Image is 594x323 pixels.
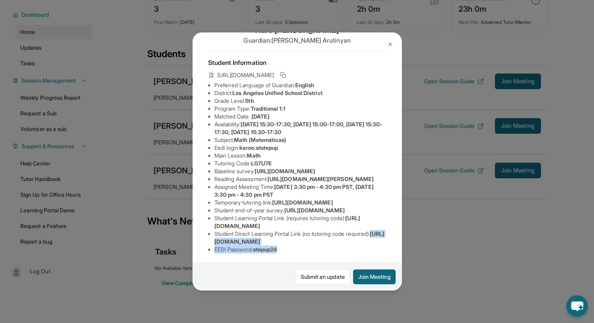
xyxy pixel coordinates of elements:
li: EEDI Password : [214,246,386,253]
li: Reading Assessment : [214,175,386,183]
li: Availability: [214,120,386,136]
a: Submit an update [296,269,350,284]
span: Math [247,152,260,159]
span: [URL][DOMAIN_NAME] [218,71,274,79]
span: karoo.atstepup [239,144,278,151]
button: Join Meeting [353,269,396,284]
span: [DATE] [252,113,269,120]
li: Student Learning Portal Link (requires tutoring code) : [214,214,386,230]
span: [DATE] 15:30-17:30, [DATE] 15:00-17:00, [DATE] 15:30-17:30, [DATE] 15:30-17:30 [214,121,382,135]
span: LG7U7E [251,160,272,167]
img: Close Icon [387,41,393,47]
li: Student Direct Learning Portal Link (no tutoring code required) : [214,230,386,246]
li: Grade Level: [214,97,386,105]
li: Program Type: [214,105,386,113]
span: Los Angeles Unified School District [232,90,322,96]
span: 5th [245,97,253,104]
button: Copy link [278,70,288,80]
li: Student end-of-year survey : [214,206,386,214]
span: [URL][DOMAIN_NAME] [255,168,315,174]
span: [DATE] 3:30 pm - 4:30 pm PST, [DATE] 3:30 pm - 4:30 pm PST [214,183,374,198]
li: Temporary tutoring link : [214,199,386,206]
li: Baseline survey : [214,167,386,175]
p: Guardian: [PERSON_NAME] Arutinyan [208,36,386,45]
span: English [295,82,314,88]
li: District: [214,89,386,97]
li: Matched Date: [214,113,386,120]
h4: Student Information [208,58,386,67]
button: chat-button [566,295,588,317]
span: Math (Matemáticas) [234,136,286,143]
li: Preferred Language of Guardian: [214,81,386,89]
span: Traditional 1:1 [250,105,285,112]
li: Eedi login : [214,144,386,152]
li: Assigned Meeting Time : [214,183,386,199]
span: [URL][DOMAIN_NAME] [284,207,344,214]
li: Main Lesson : [214,152,386,160]
li: Subject : [214,136,386,144]
span: [URL][DOMAIN_NAME] [272,199,333,206]
li: Tutoring Code : [214,160,386,167]
span: [URL][DOMAIN_NAME][PERSON_NAME] [268,176,374,182]
span: stepup24 [253,246,277,253]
